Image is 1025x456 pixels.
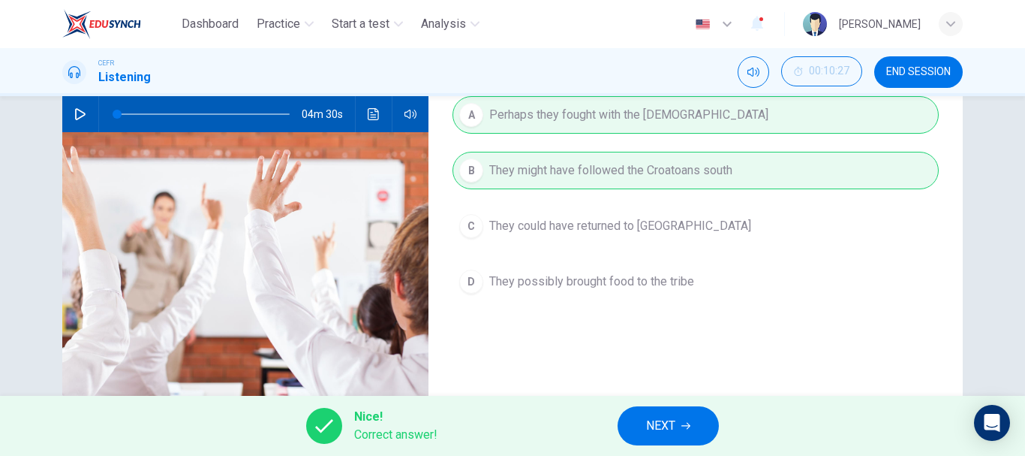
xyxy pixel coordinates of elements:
[646,415,675,436] span: NEXT
[182,15,239,33] span: Dashboard
[738,56,769,88] div: Mute
[176,11,245,38] button: Dashboard
[618,406,719,445] button: NEXT
[326,11,409,38] button: Start a test
[332,15,389,33] span: Start a test
[251,11,320,38] button: Practice
[839,15,921,33] div: [PERSON_NAME]
[886,66,951,78] span: END SESSION
[98,58,114,68] span: CEFR
[421,15,466,33] span: Analysis
[302,96,355,132] span: 04m 30s
[809,65,849,77] span: 00:10:27
[362,96,386,132] button: Click to see the audio transcription
[62,9,176,39] a: EduSynch logo
[693,19,712,30] img: en
[974,405,1010,441] div: Open Intercom Messenger
[874,56,963,88] button: END SESSION
[781,56,862,88] div: Hide
[803,12,827,36] img: Profile picture
[354,408,437,426] span: Nice!
[62,9,141,39] img: EduSynch logo
[257,15,300,33] span: Practice
[781,56,862,86] button: 00:10:27
[98,68,151,86] h1: Listening
[354,426,437,444] span: Correct answer!
[415,11,485,38] button: Analysis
